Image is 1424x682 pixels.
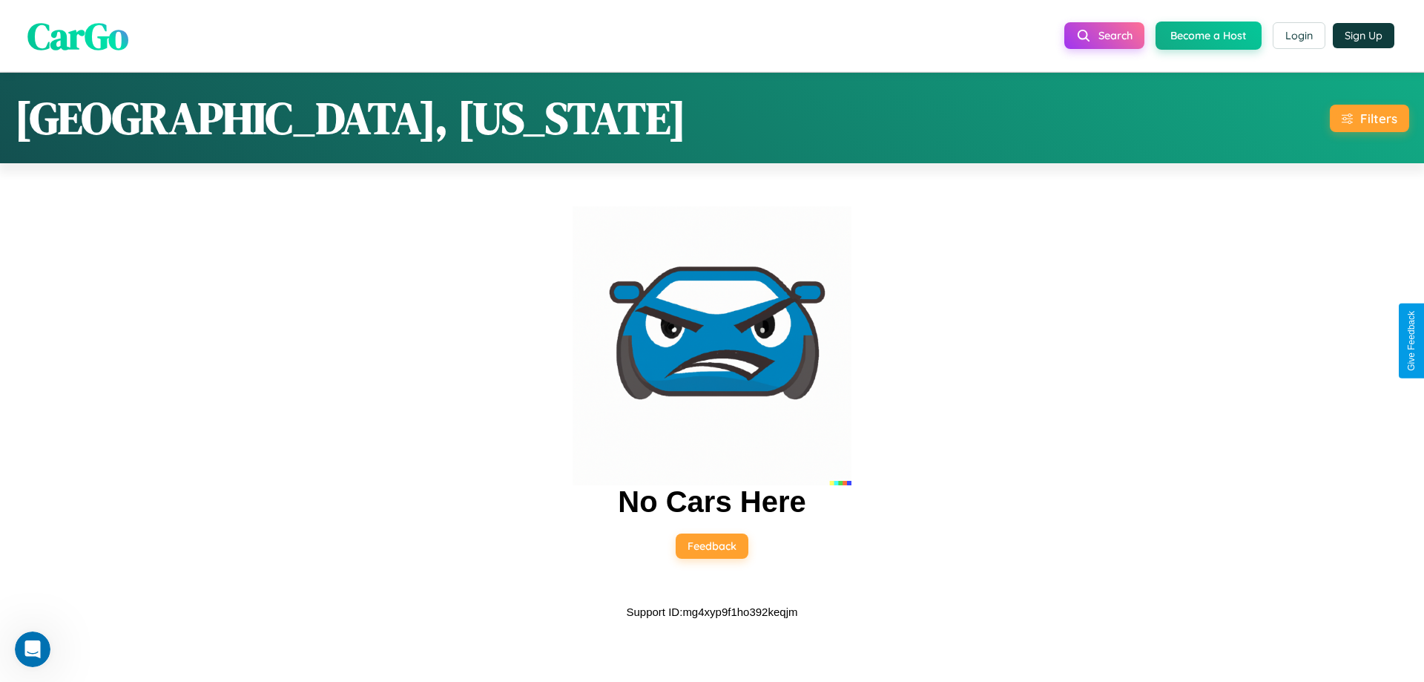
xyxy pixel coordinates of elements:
div: Give Feedback [1406,311,1417,371]
span: Search [1098,29,1133,42]
p: Support ID: mg4xyp9f1ho392keqjm [627,602,798,622]
button: Filters [1330,105,1409,132]
button: Become a Host [1156,22,1262,50]
h2: No Cars Here [618,485,805,519]
button: Login [1273,22,1325,49]
iframe: Intercom live chat [15,632,50,667]
button: Search [1064,22,1144,49]
h1: [GEOGRAPHIC_DATA], [US_STATE] [15,88,686,148]
img: car [573,206,851,485]
span: CarGo [27,10,128,61]
button: Feedback [676,534,748,559]
button: Sign Up [1333,23,1394,48]
div: Filters [1360,111,1397,126]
